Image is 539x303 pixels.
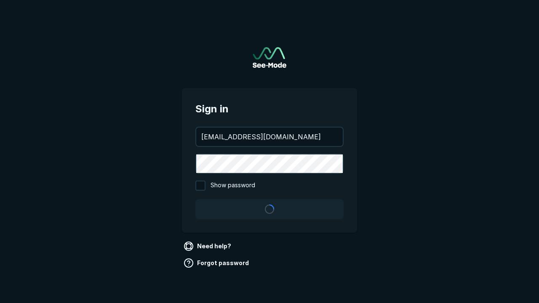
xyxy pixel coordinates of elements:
img: See-Mode Logo [253,47,286,68]
span: Sign in [195,101,344,117]
span: Show password [211,181,255,191]
input: your@email.com [196,128,343,146]
a: Need help? [182,239,235,253]
a: Go to sign in [253,47,286,68]
a: Forgot password [182,256,252,270]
